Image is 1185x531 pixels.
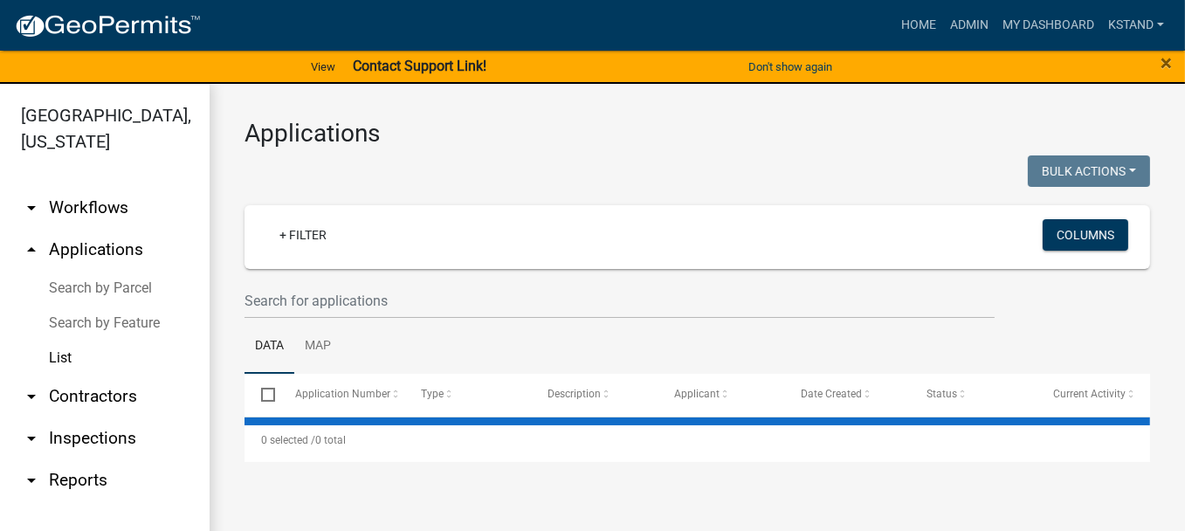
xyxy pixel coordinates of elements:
[278,374,404,416] datatable-header-cell: Application Number
[1161,52,1172,73] button: Close
[1101,9,1171,42] a: kstand
[21,428,42,449] i: arrow_drop_down
[294,319,341,375] a: Map
[245,319,294,375] a: Data
[265,219,341,251] a: + Filter
[304,52,342,81] a: View
[548,388,601,400] span: Description
[910,374,1037,416] datatable-header-cell: Status
[21,197,42,218] i: arrow_drop_down
[1161,51,1172,75] span: ×
[1043,219,1128,251] button: Columns
[784,374,911,416] datatable-header-cell: Date Created
[1037,374,1163,416] datatable-header-cell: Current Activity
[741,52,839,81] button: Don't show again
[353,58,486,74] strong: Contact Support Link!
[404,374,531,416] datatable-header-cell: Type
[996,9,1101,42] a: My Dashboard
[927,388,958,400] span: Status
[531,374,658,416] datatable-header-cell: Description
[421,388,444,400] span: Type
[245,374,278,416] datatable-header-cell: Select
[943,9,996,42] a: Admin
[21,386,42,407] i: arrow_drop_down
[245,119,1150,148] h3: Applications
[245,283,995,319] input: Search for applications
[1053,388,1126,400] span: Current Activity
[261,434,315,446] span: 0 selected /
[658,374,784,416] datatable-header-cell: Applicant
[21,239,42,260] i: arrow_drop_up
[21,470,42,491] i: arrow_drop_down
[801,388,862,400] span: Date Created
[894,9,943,42] a: Home
[295,388,390,400] span: Application Number
[1028,155,1150,187] button: Bulk Actions
[245,418,1150,462] div: 0 total
[674,388,720,400] span: Applicant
